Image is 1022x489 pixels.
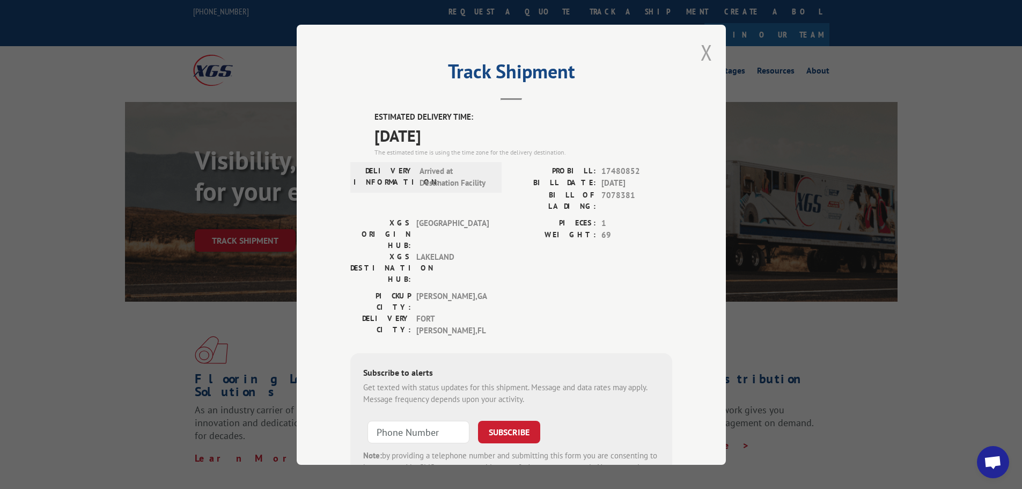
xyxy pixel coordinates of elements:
[478,420,540,443] button: SUBSCRIBE
[350,251,411,284] label: XGS DESTINATION HUB:
[601,189,672,211] span: 7078381
[374,123,672,147] span: [DATE]
[367,420,469,443] input: Phone Number
[416,312,489,337] span: FORT [PERSON_NAME] , FL
[511,229,596,242] label: WEIGHT:
[420,165,492,189] span: Arrived at Destination Facility
[350,312,411,337] label: DELIVERY CITY:
[350,290,411,312] label: PICKUP CITY:
[416,290,489,312] span: [PERSON_NAME] , GA
[511,177,596,189] label: BILL DATE:
[601,165,672,177] span: 17480852
[350,217,411,251] label: XGS ORIGIN HUB:
[374,147,672,157] div: The estimated time is using the time zone for the delivery destination.
[354,165,414,189] label: DELIVERY INFORMATION:
[511,165,596,177] label: PROBILL:
[416,217,489,251] span: [GEOGRAPHIC_DATA]
[601,229,672,242] span: 69
[601,217,672,229] span: 1
[363,366,659,381] div: Subscribe to alerts
[363,449,659,486] div: by providing a telephone number and submitting this form you are consenting to be contacted by SM...
[701,38,712,67] button: Close modal
[511,217,596,229] label: PIECES:
[511,189,596,211] label: BILL OF LADING:
[363,381,659,405] div: Get texted with status updates for this shipment. Message and data rates may apply. Message frequ...
[977,446,1009,478] div: Open chat
[374,111,672,123] label: ESTIMATED DELIVERY TIME:
[350,64,672,84] h2: Track Shipment
[416,251,489,284] span: LAKELAND
[601,177,672,189] span: [DATE]
[363,450,382,460] strong: Note:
